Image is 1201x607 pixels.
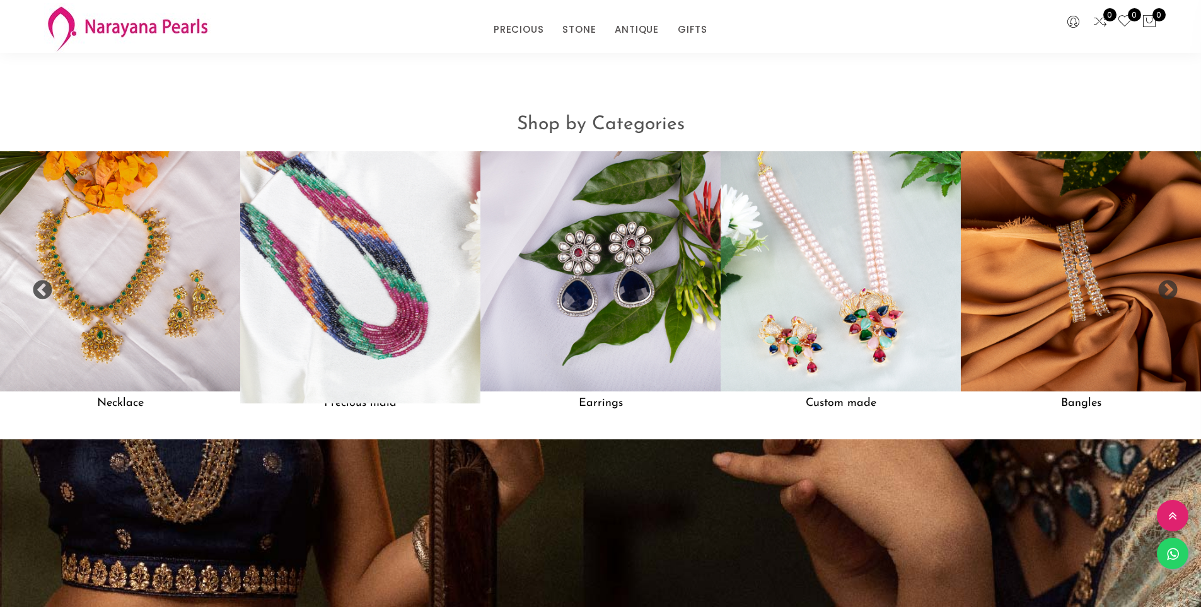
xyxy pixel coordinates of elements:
h5: Bangles [961,391,1201,415]
a: STONE [562,20,596,39]
button: Next [1157,280,1169,292]
a: GIFTS [678,20,707,39]
span: 0 [1152,8,1166,21]
img: Precious mala [228,139,492,403]
a: 0 [1117,14,1132,30]
a: PRECIOUS [494,20,543,39]
button: 0 [1142,14,1157,30]
a: 0 [1093,14,1108,30]
span: 0 [1128,8,1141,21]
img: Bangles [961,151,1201,391]
a: ANTIQUE [615,20,659,39]
h5: Earrings [480,391,721,415]
h5: Precious mala [240,391,480,415]
span: 0 [1103,8,1117,21]
h5: Custom made [721,391,961,415]
button: Previous [32,280,44,292]
img: Custom made [721,151,961,391]
img: Earrings [480,151,721,391]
